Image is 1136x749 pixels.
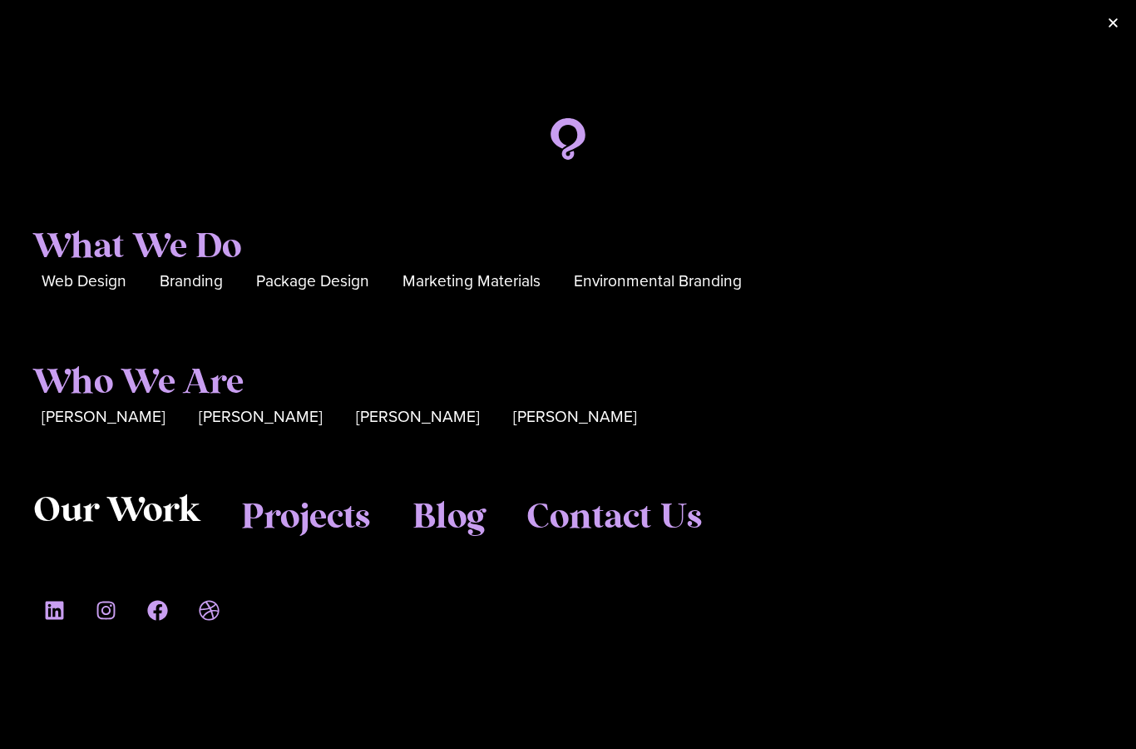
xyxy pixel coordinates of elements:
[403,269,541,295] a: Marketing Materials
[241,497,371,538] a: Projects
[1107,17,1119,29] a: Close
[33,226,241,268] a: What We Do
[256,269,369,295] a: Package Design
[574,269,742,295] a: Environmental Branding
[42,404,165,430] a: [PERSON_NAME]
[412,497,485,538] a: Blog
[42,269,126,295] a: Web Design
[199,404,323,430] a: [PERSON_NAME]
[33,490,200,532] a: Our Work
[356,404,480,430] a: [PERSON_NAME]
[33,362,244,404] a: Who We Are
[513,404,637,430] a: [PERSON_NAME]
[160,269,223,295] a: Branding
[526,497,703,538] a: Contact Us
